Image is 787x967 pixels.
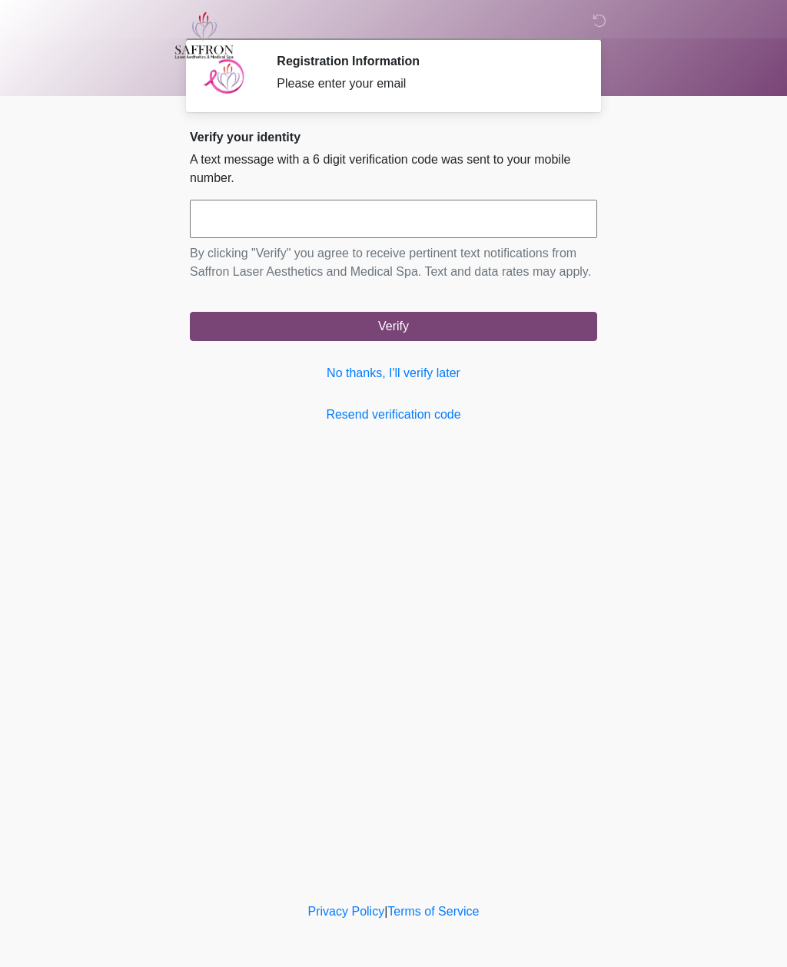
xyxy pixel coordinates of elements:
h2: Verify your identity [190,130,597,144]
img: Saffron Laser Aesthetics and Medical Spa Logo [174,12,234,59]
a: Privacy Policy [308,905,385,918]
a: No thanks, I'll verify later [190,364,597,382]
button: Verify [190,312,597,341]
img: Agent Avatar [201,54,247,100]
div: Please enter your email [277,75,574,93]
a: Resend verification code [190,406,597,424]
p: A text message with a 6 digit verification code was sent to your mobile number. [190,151,597,187]
p: By clicking "Verify" you agree to receive pertinent text notifications from Saffron Laser Aesthet... [190,244,597,281]
a: | [384,905,387,918]
a: Terms of Service [387,905,479,918]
